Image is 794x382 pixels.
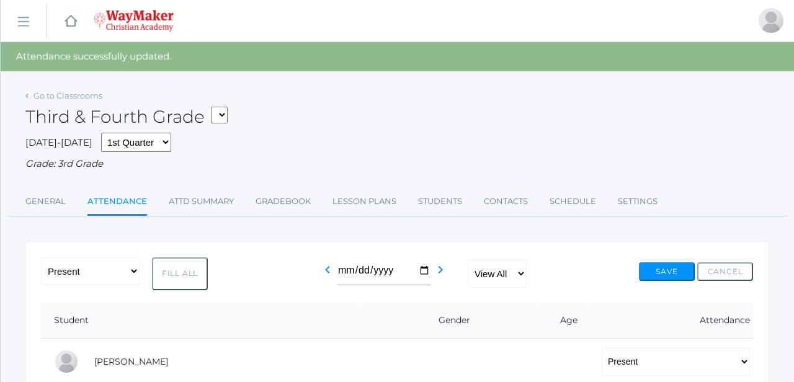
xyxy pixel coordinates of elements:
a: chevron_left [320,268,335,280]
a: Schedule [550,189,596,214]
a: Attd Summary [169,189,234,214]
i: chevron_right [433,262,448,277]
span: [DATE]-[DATE] [25,136,92,148]
div: Attendance successfully updated. [1,42,794,71]
button: Fill All [152,257,208,290]
a: Gradebook [256,189,311,214]
i: chevron_left [320,262,335,277]
a: Lesson Plans [332,189,396,214]
a: Students [418,189,462,214]
div: Elijah Benzinger-Stephens [54,349,79,374]
h2: Third & Fourth Grade [25,107,228,127]
button: Cancel [697,262,753,281]
a: Attendance [87,189,147,216]
img: 4_waymaker-logo-stack-white.png [94,10,174,32]
a: Go to Classrooms [33,91,102,100]
a: Settings [618,189,658,214]
th: Age [540,303,589,339]
button: Save [639,262,695,281]
a: General [25,189,66,214]
th: Student [42,303,360,339]
a: Contacts [484,189,528,214]
a: [PERSON_NAME] [94,356,168,367]
div: Joshua Bennett [759,8,783,33]
a: chevron_right [433,268,448,280]
th: Gender [360,303,540,339]
div: Grade: 3rd Grade [25,157,769,171]
th: Attendance [589,303,753,339]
